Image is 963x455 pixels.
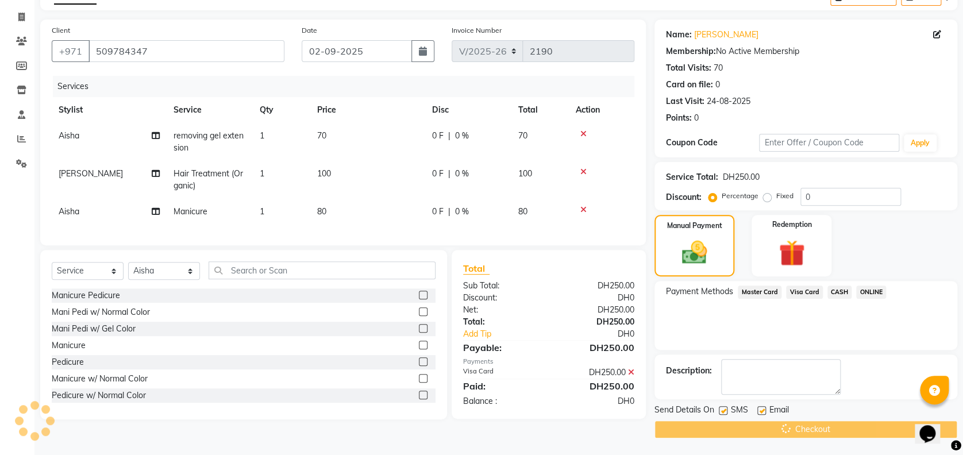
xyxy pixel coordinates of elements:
[59,130,79,141] span: Aisha
[731,404,748,418] span: SMS
[569,97,634,123] th: Action
[549,379,643,393] div: DH250.00
[666,137,759,149] div: Coupon Code
[455,130,469,142] span: 0 %
[448,130,450,142] span: |
[511,97,569,123] th: Total
[317,130,326,141] span: 70
[666,286,733,298] span: Payment Methods
[463,357,634,367] div: Payments
[856,286,886,299] span: ONLINE
[549,304,643,316] div: DH250.00
[209,261,436,279] input: Search or Scan
[904,134,937,152] button: Apply
[448,168,450,180] span: |
[52,340,86,352] div: Manicure
[317,168,331,179] span: 100
[694,29,758,41] a: [PERSON_NAME]
[59,206,79,217] span: Aisha
[738,286,781,299] span: Master Card
[549,367,643,379] div: DH250.00
[786,286,823,299] span: Visa Card
[915,409,952,444] iframe: chat widget
[549,280,643,292] div: DH250.00
[454,316,549,328] div: Total:
[722,191,758,201] label: Percentage
[174,206,207,217] span: Manicure
[452,25,502,36] label: Invoice Number
[52,40,90,62] button: +971
[654,404,714,418] span: Send Details On
[454,367,549,379] div: Visa Card
[454,395,549,407] div: Balance :
[52,25,70,36] label: Client
[52,306,150,318] div: Mani Pedi w/ Normal Color
[174,168,243,191] span: Hair Treatment (Organic)
[454,341,549,354] div: Payable:
[827,286,852,299] span: CASH
[694,112,699,124] div: 0
[666,191,702,203] div: Discount:
[432,206,444,218] span: 0 F
[454,328,565,340] a: Add Tip
[317,206,326,217] span: 80
[666,45,946,57] div: No Active Membership
[454,280,549,292] div: Sub Total:
[425,97,511,123] th: Disc
[518,130,527,141] span: 70
[549,292,643,304] div: DH0
[302,25,317,36] label: Date
[455,168,469,180] span: 0 %
[174,130,244,153] span: removing gel extension
[666,62,711,74] div: Total Visits:
[759,134,899,152] input: Enter Offer / Coupon Code
[707,95,750,107] div: 24-08-2025
[772,219,811,230] label: Redemption
[52,290,120,302] div: Manicure Pedicure
[674,238,715,267] img: _cash.svg
[260,130,264,141] span: 1
[253,97,310,123] th: Qty
[549,316,643,328] div: DH250.00
[167,97,253,123] th: Service
[454,379,549,393] div: Paid:
[52,356,84,368] div: Pedicure
[549,395,643,407] div: DH0
[564,328,643,340] div: DH0
[714,62,723,74] div: 70
[448,206,450,218] span: |
[52,97,167,123] th: Stylist
[666,29,692,41] div: Name:
[715,79,720,91] div: 0
[52,390,146,402] div: Pedicure w/ Normal Color
[432,130,444,142] span: 0 F
[776,191,793,201] label: Fixed
[666,365,712,377] div: Description:
[771,237,813,269] img: _gift.svg
[455,206,469,218] span: 0 %
[454,292,549,304] div: Discount:
[666,95,704,107] div: Last Visit:
[518,206,527,217] span: 80
[723,171,760,183] div: DH250.00
[52,373,148,385] div: Manicure w/ Normal Color
[454,304,549,316] div: Net:
[88,40,284,62] input: Search by Name/Mobile/Email/Code
[666,171,718,183] div: Service Total:
[667,221,722,231] label: Manual Payment
[769,404,789,418] span: Email
[59,168,123,179] span: [PERSON_NAME]
[52,323,136,335] div: Mani Pedi w/ Gel Color
[463,263,490,275] span: Total
[432,168,444,180] span: 0 F
[666,45,716,57] div: Membership:
[260,206,264,217] span: 1
[518,168,532,179] span: 100
[260,168,264,179] span: 1
[549,341,643,354] div: DH250.00
[53,76,643,97] div: Services
[310,97,425,123] th: Price
[666,112,692,124] div: Points:
[666,79,713,91] div: Card on file:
